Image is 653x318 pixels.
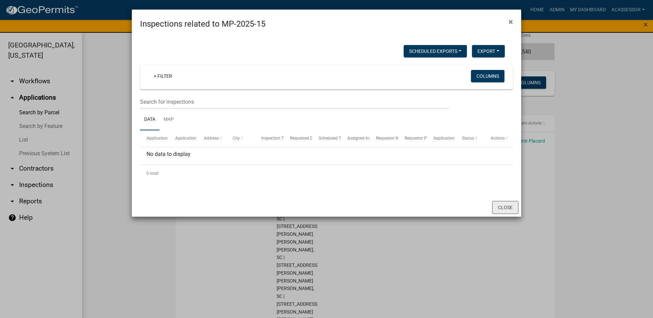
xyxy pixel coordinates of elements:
datatable-header-cell: Requested Date [283,130,312,147]
div: No data to display [140,147,513,164]
datatable-header-cell: Address [197,130,226,147]
span: Inspection Type [261,136,290,141]
span: Assigned Inspector [347,136,383,141]
button: Close [503,12,518,31]
span: Requested Date [290,136,319,141]
span: Application Type [175,136,206,141]
datatable-header-cell: Application Description [427,130,456,147]
datatable-header-cell: Assigned Inspector [341,130,370,147]
button: Columns [471,70,504,82]
span: Requestor Phone [405,136,436,141]
span: City [233,136,240,141]
datatable-header-cell: Application [140,130,169,147]
span: Application Description [433,136,476,141]
datatable-header-cell: Requestor Phone [398,130,427,147]
span: Scheduled Time [319,136,348,141]
div: 0 total [140,165,513,182]
span: Actions [491,136,505,141]
button: Close [492,201,518,214]
datatable-header-cell: Inspection Type [255,130,283,147]
datatable-header-cell: Actions [484,130,513,147]
span: Application [147,136,168,141]
datatable-header-cell: Requestor Name [370,130,398,147]
span: × [509,17,513,27]
a: + Filter [148,70,178,82]
span: Address [204,136,219,141]
span: Requestor Name [376,136,407,141]
h4: Inspections related to MP-2025-15 [140,18,265,30]
datatable-header-cell: Scheduled Time [312,130,341,147]
datatable-header-cell: Application Type [169,130,197,147]
button: Export [472,45,505,57]
datatable-header-cell: Status [456,130,484,147]
input: Search for inspections [140,95,449,109]
datatable-header-cell: City [226,130,255,147]
a: Map [159,109,178,131]
a: Data [140,109,159,131]
span: Status [462,136,474,141]
button: Scheduled Exports [404,45,467,57]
